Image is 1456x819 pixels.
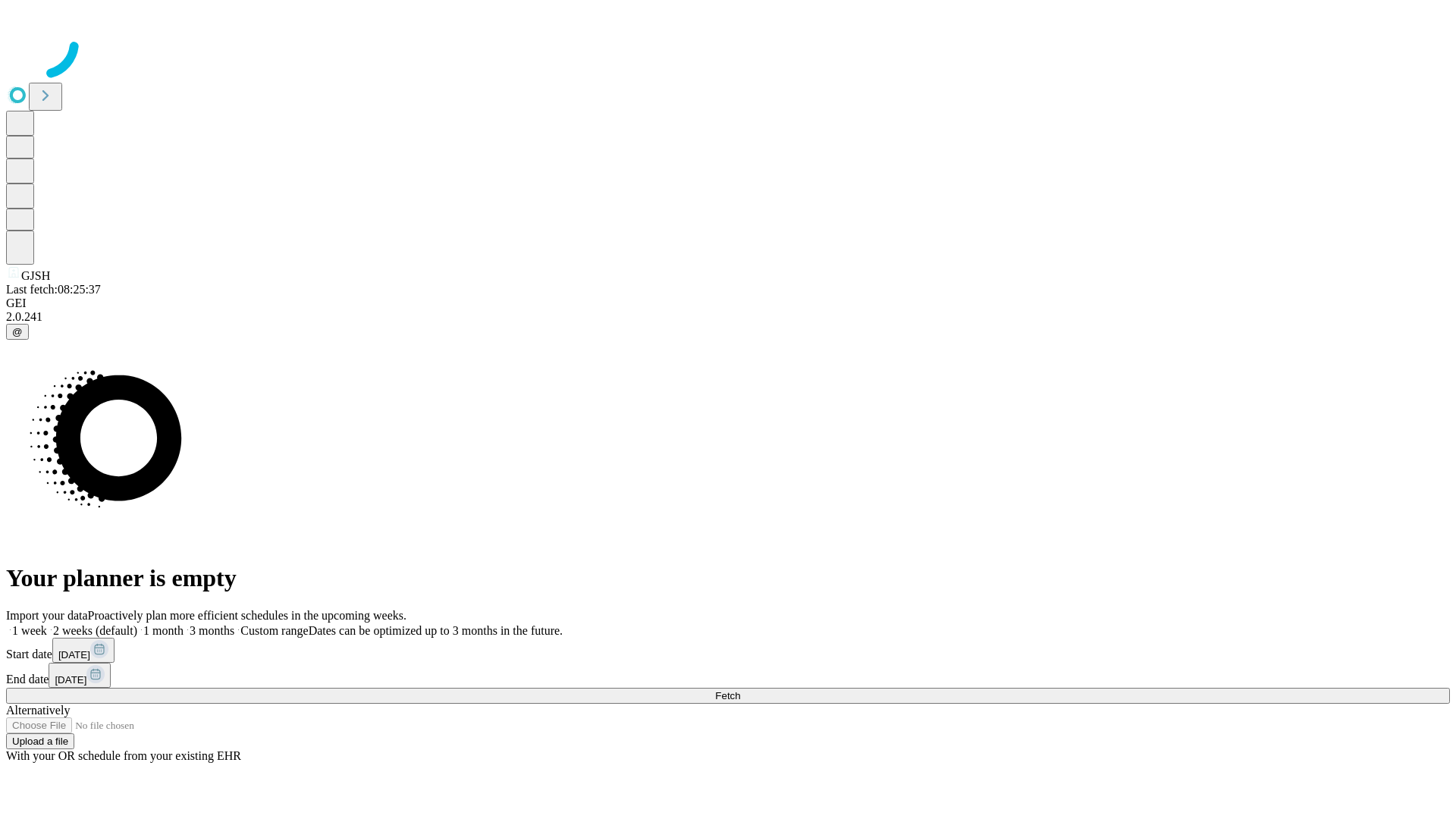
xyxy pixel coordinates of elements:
[6,297,1450,310] div: GEI
[55,674,86,686] span: [DATE]
[715,690,740,701] span: Fetch
[143,624,184,637] span: 1 month
[6,609,88,622] span: Import your data
[6,663,1450,688] div: End date
[6,704,70,717] span: Alternatively
[58,649,90,661] span: [DATE]
[6,733,74,749] button: Upload a file
[6,564,1450,592] h1: Your planner is empty
[6,749,241,762] span: With your OR schedule from your existing EHR
[88,609,406,622] span: Proactively plan more efficient schedules in the upcoming weeks.
[309,624,563,637] span: Dates can be optimized up to 3 months in the future.
[240,624,308,637] span: Custom range
[190,624,234,637] span: 3 months
[6,688,1450,704] button: Fetch
[12,326,23,337] span: @
[6,283,101,296] span: Last fetch: 08:25:37
[21,269,50,282] span: GJSH
[53,624,137,637] span: 2 weeks (default)
[6,324,29,340] button: @
[52,638,115,663] button: [DATE]
[12,624,47,637] span: 1 week
[6,638,1450,663] div: Start date
[49,663,111,688] button: [DATE]
[6,310,1450,324] div: 2.0.241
